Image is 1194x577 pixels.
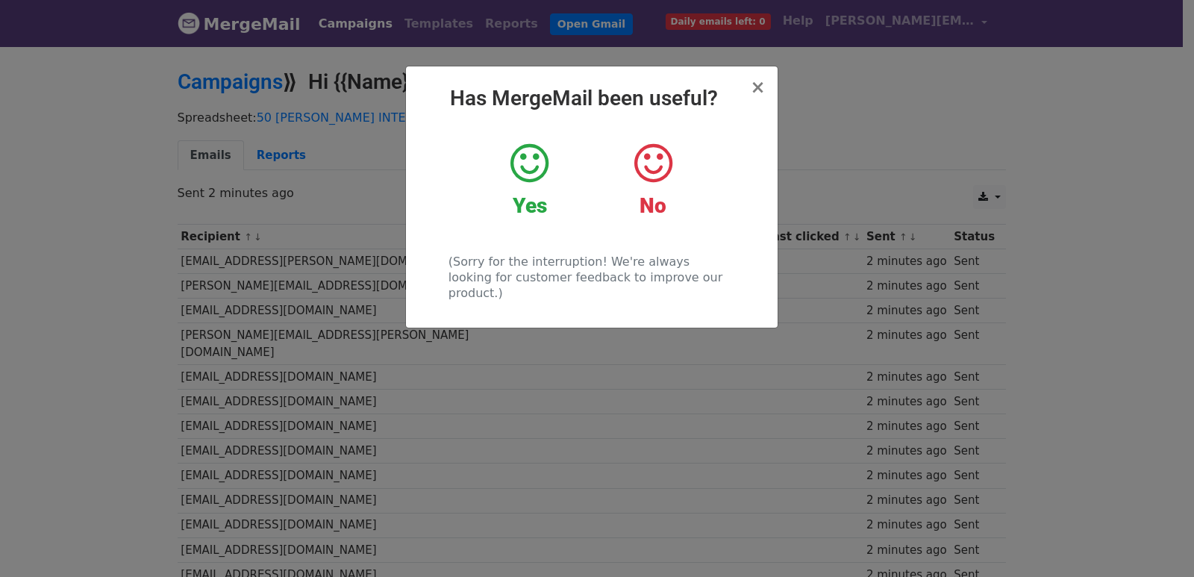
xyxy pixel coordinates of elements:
button: Close [750,78,765,96]
p: (Sorry for the interruption! We're always looking for customer feedback to improve our product.) [448,254,734,301]
strong: Yes [513,193,547,218]
span: × [750,77,765,98]
a: Yes [479,141,580,219]
h2: Has MergeMail been useful? [418,86,766,111]
a: No [602,141,703,219]
strong: No [640,193,666,218]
